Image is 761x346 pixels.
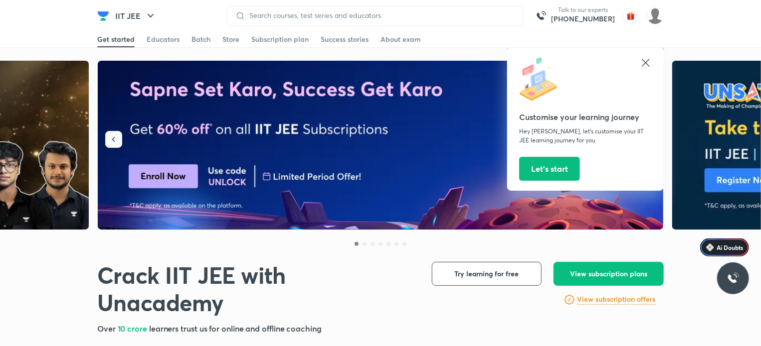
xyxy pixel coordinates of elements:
a: Get started [97,31,135,47]
p: Talk to our experts [551,6,615,14]
p: Hey [PERSON_NAME], let’s customise your IIT JEE learning journey for you [519,127,652,145]
div: Subscription plan [251,34,309,44]
div: About exam [380,34,421,44]
img: avatar [623,8,639,24]
a: View subscription offers [577,294,656,306]
a: Success stories [321,31,369,47]
input: Search courses, test series and educators [245,11,515,19]
a: Subscription plan [251,31,309,47]
button: Try learning for free [432,262,542,286]
a: Store [222,31,239,47]
div: Store [222,34,239,44]
button: Let’s start [519,157,580,181]
a: Educators [147,31,180,47]
a: Batch [191,31,210,47]
span: Try learning for free [455,269,519,279]
button: View subscription plans [554,262,664,286]
img: Tarun Kumar [647,7,664,24]
div: Educators [147,34,180,44]
img: call-us [531,6,551,26]
span: 10 crore [118,323,149,334]
a: About exam [380,31,421,47]
div: Success stories [321,34,369,44]
button: IIT JEE [109,6,163,26]
div: Get started [97,34,135,44]
img: icon [519,57,564,102]
div: Batch [191,34,210,44]
span: learners trust us for online and offline coaching [149,323,322,334]
img: ttu [727,272,739,284]
h5: Customise your learning journey [519,111,652,123]
span: Over [97,323,118,334]
h1: Crack IIT JEE with Unacademy [97,262,416,317]
span: View subscription plans [570,269,647,279]
img: Icon [706,243,714,251]
img: Company Logo [97,10,109,22]
a: [PHONE_NUMBER] [551,14,615,24]
span: Ai Doubts [717,243,743,251]
a: Ai Doubts [700,238,749,256]
h6: View subscription offers [577,294,656,305]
